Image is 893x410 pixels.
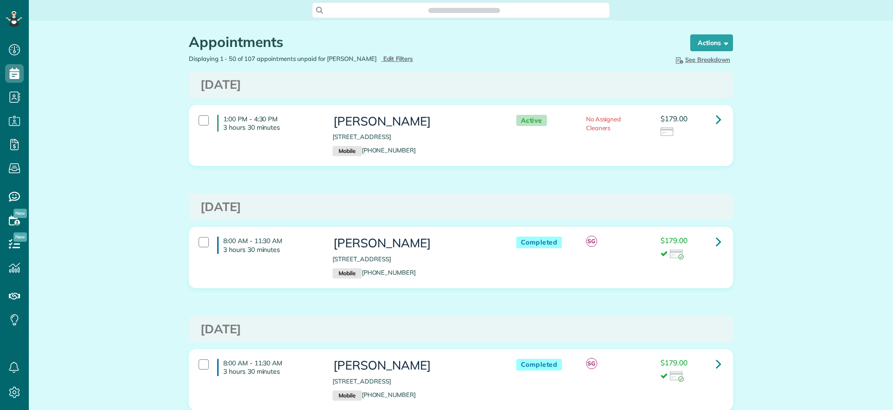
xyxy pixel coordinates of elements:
h4: 8:00 AM - 11:30 AM [217,359,319,376]
div: Displaying 1 - 50 of 107 appointments unpaid for [PERSON_NAME] [182,54,461,63]
p: 3 hours 30 minutes [223,123,319,132]
p: 3 hours 30 minutes [223,367,319,376]
span: See Breakdown [674,56,730,63]
h3: [DATE] [200,200,721,214]
span: Completed [516,237,562,248]
span: No Assigned Cleaners [586,115,621,132]
span: Edit Filters [383,55,413,62]
h1: Appointments [189,34,673,50]
p: [STREET_ADDRESS] [333,255,497,264]
a: Mobile[PHONE_NUMBER] [333,391,416,398]
small: Mobile [333,146,361,156]
small: Mobile [333,390,361,401]
span: New [13,209,27,218]
img: icon_credit_card_neutral-3d9a980bd25ce6dbb0f2033d7200983694762465c175678fcbc2d8f4bc43548e.png [660,127,674,138]
span: Completed [516,359,562,370]
p: [STREET_ADDRESS] [333,132,497,141]
h3: [DATE] [200,323,721,336]
img: icon_credit_card_success-27c2c4fc500a7f1a58a13ef14842cb958d03041fefb464fd2e53c949a5770e83.png [670,371,684,382]
p: 3 hours 30 minutes [223,245,319,254]
span: Search ZenMaid… [438,6,490,15]
h4: 1:00 PM - 4:30 PM [217,115,319,132]
button: See Breakdown [671,54,733,65]
button: Actions [690,34,733,51]
h3: [DATE] [200,78,721,92]
span: SG [586,236,597,247]
img: icon_credit_card_success-27c2c4fc500a7f1a58a13ef14842cb958d03041fefb464fd2e53c949a5770e83.png [670,250,684,260]
span: $179.00 [660,358,687,367]
span: $179.00 [660,114,687,123]
h3: [PERSON_NAME] [333,115,497,128]
p: [STREET_ADDRESS] [333,377,497,386]
a: Mobile[PHONE_NUMBER] [333,146,416,154]
h3: [PERSON_NAME] [333,237,497,250]
a: Edit Filters [381,55,413,62]
h4: 8:00 AM - 11:30 AM [217,237,319,253]
span: New [13,232,27,242]
a: Mobile[PHONE_NUMBER] [333,269,416,276]
span: Active [516,115,547,126]
span: $179.00 [660,236,687,245]
small: Mobile [333,268,361,278]
span: SG [586,358,597,369]
h3: [PERSON_NAME] [333,359,497,372]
